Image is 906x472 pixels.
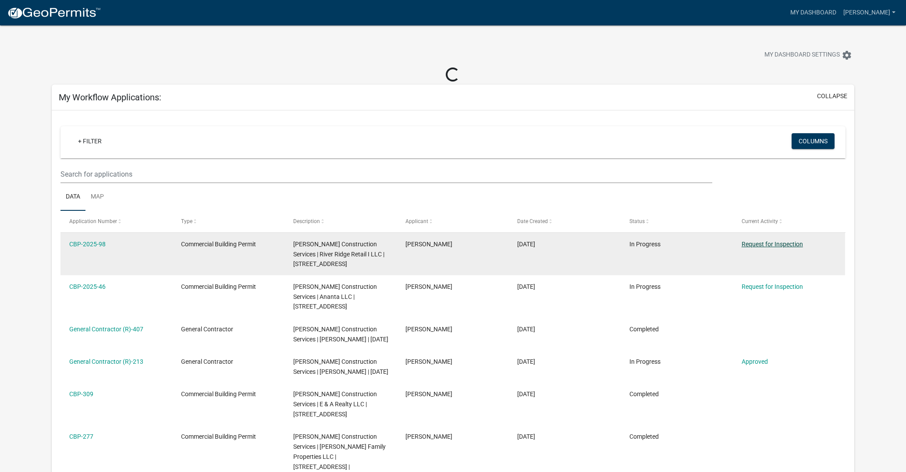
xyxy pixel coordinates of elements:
[405,283,452,290] span: David
[405,241,452,248] span: David
[293,241,384,268] span: Marcum Construction Services | River Ridge Retail I LLC | 430 PATROL RD
[173,211,285,232] datatable-header-cell: Type
[629,390,659,397] span: Completed
[621,211,733,232] datatable-header-cell: Status
[517,218,548,224] span: Date Created
[405,358,452,365] span: David
[69,218,117,224] span: Application Number
[742,241,803,248] a: Request for Inspection
[517,326,535,333] span: 12/31/2024
[517,390,535,397] span: 04/08/2024
[742,358,768,365] a: Approved
[69,326,143,333] a: General Contractor (R)-407
[397,211,509,232] datatable-header-cell: Applicant
[71,133,109,149] a: + Filter
[60,183,85,211] a: Data
[629,241,661,248] span: In Progress
[792,133,835,149] button: Columns
[293,433,386,470] span: Marcum Construction Services | Brinegar Family Properties LLC | 409 SIXTH STREET |
[85,183,109,211] a: Map
[60,211,173,232] datatable-header-cell: Application Number
[69,241,106,248] a: CBP-2025-98
[757,46,859,64] button: My Dashboard Settingssettings
[69,433,93,440] a: CBP-277
[293,326,388,343] span: Marcum Construction Services | David Marcum | 12/31/2025
[517,241,535,248] span: 09/09/2025
[60,165,712,183] input: Search for applications
[181,433,256,440] span: Commercial Building Permit
[405,326,452,333] span: David
[181,241,256,248] span: Commercial Building Permit
[742,283,803,290] a: Request for Inspection
[181,358,233,365] span: General Contractor
[509,211,621,232] datatable-header-cell: Date Created
[181,218,192,224] span: Type
[293,283,377,310] span: Marcum Construction Services | Ananta LLC | 3117 EAST 10TH STREET
[629,218,645,224] span: Status
[293,358,388,375] span: Marcum Construction Services | David Marcum | 12/31/2024
[842,50,852,60] i: settings
[764,50,840,60] span: My Dashboard Settings
[405,390,452,397] span: David
[517,283,535,290] span: 04/17/2025
[181,390,256,397] span: Commercial Building Permit
[69,283,106,290] a: CBP-2025-46
[293,218,320,224] span: Description
[742,218,778,224] span: Current Activity
[517,433,535,440] span: 12/16/2023
[405,433,452,440] span: David
[517,358,535,365] span: 04/08/2024
[285,211,397,232] datatable-header-cell: Description
[733,211,846,232] datatable-header-cell: Current Activity
[181,283,256,290] span: Commercial Building Permit
[817,92,847,101] button: collapse
[629,283,661,290] span: In Progress
[629,326,659,333] span: Completed
[629,433,659,440] span: Completed
[405,218,428,224] span: Applicant
[840,4,899,21] a: [PERSON_NAME]
[181,326,233,333] span: General Contractor
[69,390,93,397] a: CBP-309
[69,358,143,365] a: General Contractor (R)-213
[787,4,840,21] a: My Dashboard
[629,358,661,365] span: In Progress
[59,92,161,103] h5: My Workflow Applications:
[293,390,377,418] span: Marcum Construction Services | E & A Realty LLC | 2525 TENTH STREET EAST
